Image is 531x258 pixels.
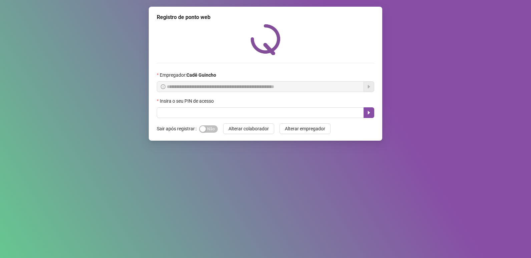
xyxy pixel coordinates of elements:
strong: Cadê Guincho [186,72,216,78]
button: Alterar colaborador [223,123,274,134]
img: QRPoint [250,24,281,55]
span: Alterar empregador [285,125,325,132]
button: Alterar empregador [280,123,331,134]
span: caret-right [366,110,372,115]
span: Alterar colaborador [228,125,269,132]
label: Sair após registrar [157,123,199,134]
label: Insira o seu PIN de acesso [157,97,218,105]
div: Registro de ponto web [157,13,374,21]
span: Empregador : [160,71,216,79]
span: info-circle [161,84,165,89]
